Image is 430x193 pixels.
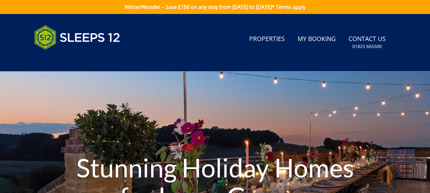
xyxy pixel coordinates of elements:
[34,22,120,53] img: Sleeps 12
[352,43,382,50] small: 01823 665500
[346,32,388,53] a: Contact Us01823 665500
[31,57,98,63] iframe: Customer reviews powered by Trustpilot
[247,32,287,46] a: Properties
[295,32,338,46] a: My Booking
